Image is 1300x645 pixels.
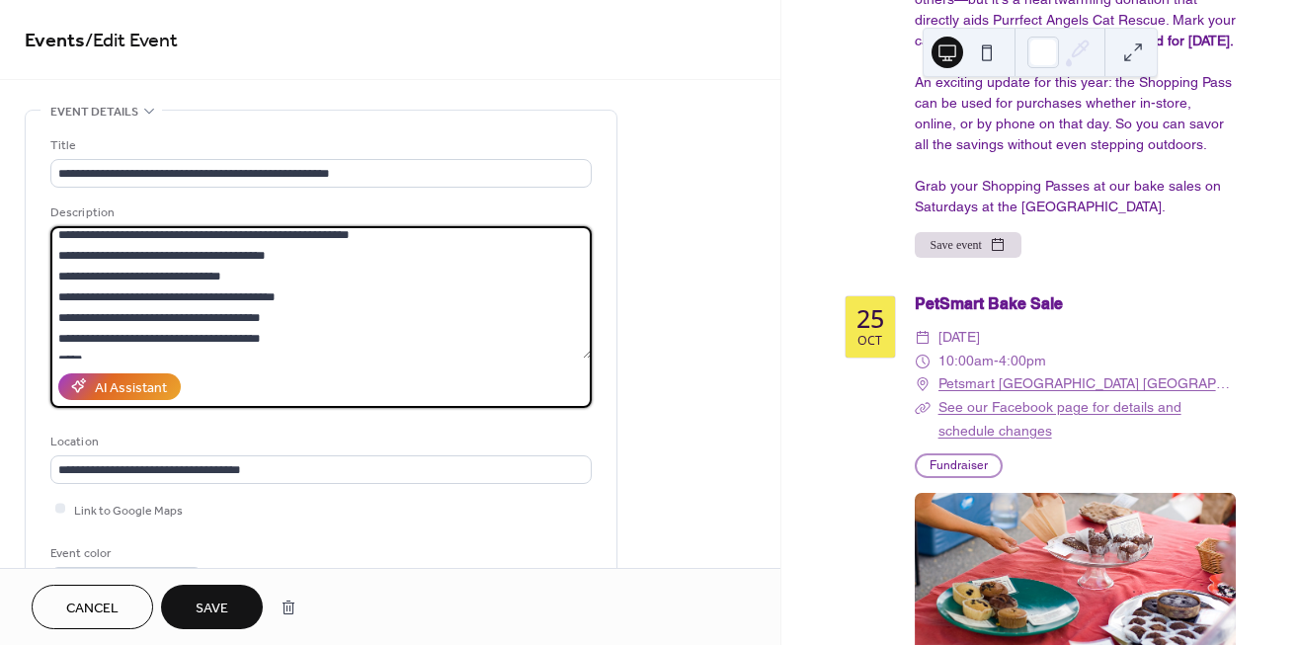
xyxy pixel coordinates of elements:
span: [DATE] [938,326,980,350]
span: Cancel [66,599,119,619]
span: Save [196,599,228,619]
div: ​ [915,350,931,373]
div: AI Assistant [95,377,167,398]
button: Cancel [32,585,153,629]
div: 25 [856,306,884,331]
a: Events [25,22,85,60]
span: Event details [50,102,138,122]
div: ​ [915,372,931,396]
a: Petsmart [GEOGRAPHIC_DATA] [GEOGRAPHIC_DATA] [938,372,1236,396]
a: PetSmart Bake Sale [915,294,1063,313]
span: / Edit Event [85,22,178,60]
button: Save [161,585,263,629]
div: Event color [50,543,199,564]
span: 10:00am [938,350,994,373]
span: Link to Google Maps [74,500,183,521]
div: Oct [857,335,882,348]
div: Description [50,202,588,223]
div: Location [50,432,588,452]
button: AI Assistant [58,373,181,400]
span: 4:00pm [999,350,1046,373]
a: See our Facebook page for details and schedule changes [938,399,1181,439]
span: - [994,350,999,373]
button: Save event [915,232,1021,258]
div: ​ [915,326,931,350]
div: ​ [915,396,931,420]
div: Title [50,135,588,156]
